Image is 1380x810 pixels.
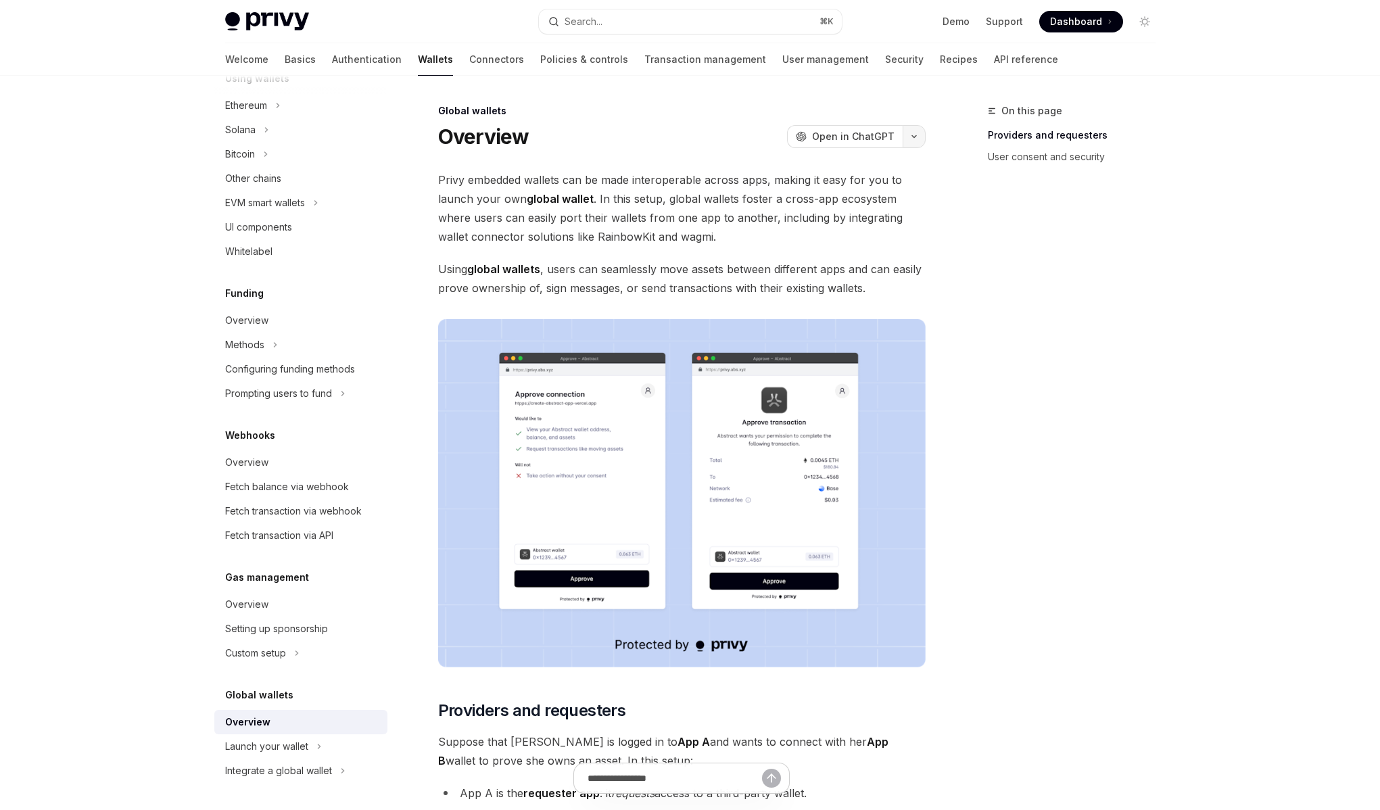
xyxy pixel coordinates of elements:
[819,16,834,27] span: ⌘ K
[225,427,275,444] h5: Webhooks
[940,43,978,76] a: Recipes
[677,735,710,748] strong: App A
[214,215,387,239] a: UI components
[214,357,387,381] a: Configuring funding methods
[438,104,926,118] div: Global wallets
[1134,11,1156,32] button: Toggle dark mode
[418,43,453,76] a: Wallets
[225,454,268,471] div: Overview
[214,499,387,523] a: Fetch transaction via webhook
[214,308,387,333] a: Overview
[438,124,529,149] h1: Overview
[214,592,387,617] a: Overview
[225,219,292,235] div: UI components
[225,337,264,353] div: Methods
[225,146,255,162] div: Bitcoin
[214,450,387,475] a: Overview
[225,243,272,260] div: Whitelabel
[885,43,924,76] a: Security
[225,596,268,613] div: Overview
[988,146,1166,168] a: User consent and security
[214,166,387,191] a: Other chains
[467,262,540,276] strong: global wallets
[540,43,628,76] a: Policies & controls
[285,43,316,76] a: Basics
[762,769,781,788] button: Send message
[438,319,926,667] img: images/Crossapp.png
[225,527,333,544] div: Fetch transaction via API
[225,738,308,755] div: Launch your wallet
[438,700,626,721] span: Providers and requesters
[214,475,387,499] a: Fetch balance via webhook
[1001,103,1062,119] span: On this page
[988,124,1166,146] a: Providers and requesters
[225,312,268,329] div: Overview
[225,714,270,730] div: Overview
[225,122,256,138] div: Solana
[214,617,387,641] a: Setting up sponsorship
[1050,15,1102,28] span: Dashboard
[1039,11,1123,32] a: Dashboard
[469,43,524,76] a: Connectors
[225,97,267,114] div: Ethereum
[986,15,1023,28] a: Support
[225,195,305,211] div: EVM smart wallets
[644,43,766,76] a: Transaction management
[225,12,309,31] img: light logo
[225,763,332,779] div: Integrate a global wallet
[539,9,842,34] button: Search...⌘K
[225,170,281,187] div: Other chains
[225,687,293,703] h5: Global wallets
[225,43,268,76] a: Welcome
[214,710,387,734] a: Overview
[225,621,328,637] div: Setting up sponsorship
[225,385,332,402] div: Prompting users to fund
[332,43,402,76] a: Authentication
[438,732,926,770] span: Suppose that [PERSON_NAME] is logged in to and wants to connect with her wallet to prove she owns...
[782,43,869,76] a: User management
[225,645,286,661] div: Custom setup
[214,523,387,548] a: Fetch transaction via API
[225,361,355,377] div: Configuring funding methods
[438,170,926,246] span: Privy embedded wallets can be made interoperable across apps, making it easy for you to launch yo...
[943,15,970,28] a: Demo
[787,125,903,148] button: Open in ChatGPT
[225,285,264,302] h5: Funding
[438,260,926,297] span: Using , users can seamlessly move assets between different apps and can easily prove ownership of...
[565,14,602,30] div: Search...
[812,130,895,143] span: Open in ChatGPT
[225,503,362,519] div: Fetch transaction via webhook
[225,569,309,586] h5: Gas management
[527,192,594,206] strong: global wallet
[994,43,1058,76] a: API reference
[214,239,387,264] a: Whitelabel
[225,479,349,495] div: Fetch balance via webhook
